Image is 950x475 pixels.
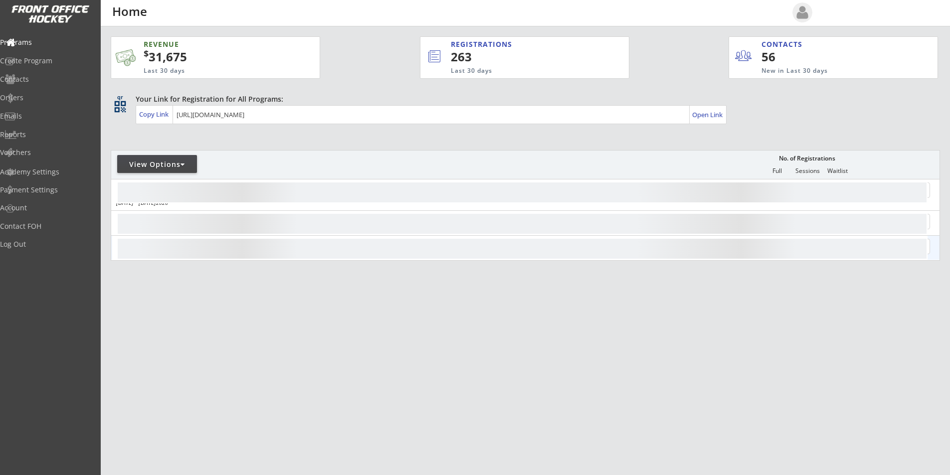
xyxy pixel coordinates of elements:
[451,67,588,75] div: Last 30 days
[822,167,852,174] div: Waitlist
[761,67,891,75] div: New in Last 30 days
[117,159,197,169] div: View Options
[692,111,724,119] div: Open Link
[761,39,807,49] div: CONTACTS
[762,167,792,174] div: Full
[144,39,272,49] div: REVENUE
[451,39,582,49] div: REGISTRATIONS
[792,167,822,174] div: Sessions
[451,48,595,65] div: 263
[692,108,724,122] a: Open Link
[116,200,269,206] div: [DATE] - [DATE]
[136,94,909,104] div: Your Link for Registration for All Programs:
[113,99,128,114] button: qr_code
[144,67,272,75] div: Last 30 days
[139,110,171,119] div: Copy Link
[156,199,168,206] em: 2026
[114,94,126,101] div: qr
[776,155,838,162] div: No. of Registrations
[144,48,289,65] div: 31,675
[761,48,823,65] div: 56
[144,47,149,59] sup: $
